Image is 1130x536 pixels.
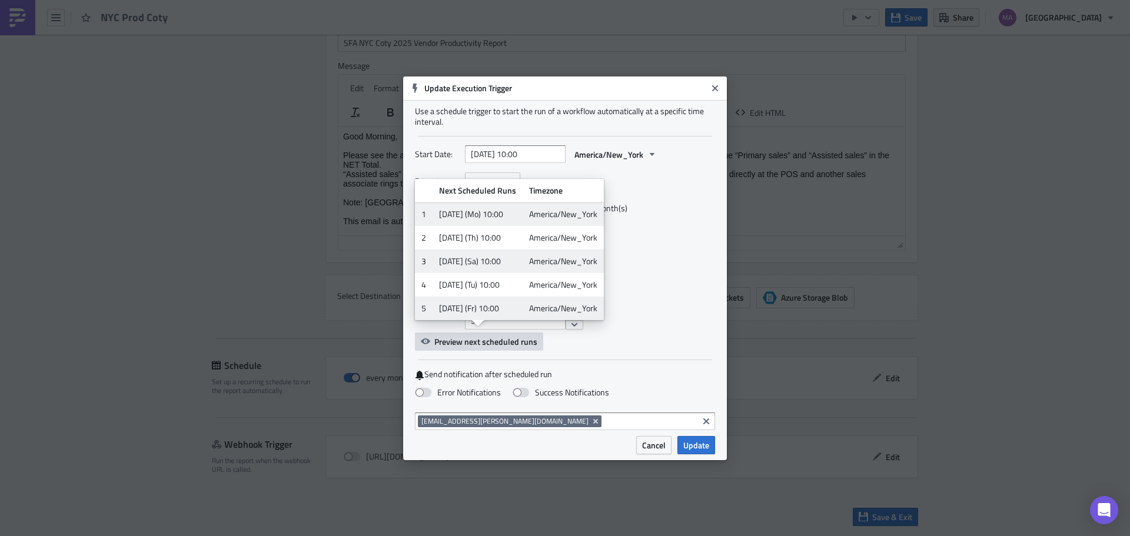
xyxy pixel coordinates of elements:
button: Remove Tag [591,415,601,427]
h6: Update Execution Trigger [424,83,707,94]
label: Success Notifications [513,387,609,398]
button: America/New_York [569,145,663,164]
td: [DATE] (Tu) 10:00 [433,273,523,297]
td: 4 [415,273,433,297]
label: Send notification after scheduled run [415,369,715,380]
td: [DATE] (Mo) 10:00 [433,202,523,226]
td: [DATE] (Fr) 10:00 [433,297,523,320]
span: Monthly [471,175,501,188]
span: Cancel [642,439,666,451]
button: Clear selected items [699,414,713,428]
div: Open Intercom Messenger [1090,496,1118,524]
body: Rich Text Area. Press ALT-0 for help. [5,5,562,137]
td: 1 [415,202,433,226]
td: America/New_York [523,202,604,226]
td: [DATE] (Sa) 10:00 [433,249,523,273]
button: Monthly [465,172,520,191]
label: Start Date: [415,145,459,163]
label: Error Notifications [415,387,501,398]
th: Next Scheduled Runs [433,179,523,202]
button: Preview next scheduled runs [415,332,543,351]
span: Preview next scheduled runs [434,335,537,348]
td: 2 [415,226,433,249]
td: 5 [415,297,433,320]
button: Close [706,79,724,97]
td: America/New_York [523,297,604,320]
div: Use a schedule trigger to start the run of a workflow automatically at a specific time interval. [415,106,715,127]
th: Timezone [523,179,604,202]
button: Update [677,436,715,454]
span: month(s) [595,199,627,217]
td: America/New_York [523,273,604,297]
td: [DATE] (Th) 10:00 [433,226,523,249]
input: YYYY-MM-DD HH:mm [465,145,566,163]
td: America/New_York [523,249,604,273]
td: 3 [415,249,433,273]
span: Update [683,439,709,451]
span: America/New_York [574,148,643,161]
button: Cancel [636,436,672,454]
td: America/New_York [523,226,604,249]
span: [EMAIL_ADDRESS][PERSON_NAME][DOMAIN_NAME] [421,417,589,426]
div: Good Morning, Please see the attached NYC 2025 SFA Productivity Report. We have optimized the rep... [5,5,562,137]
label: Repeat: [415,172,459,190]
button: decrement [566,320,583,329]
